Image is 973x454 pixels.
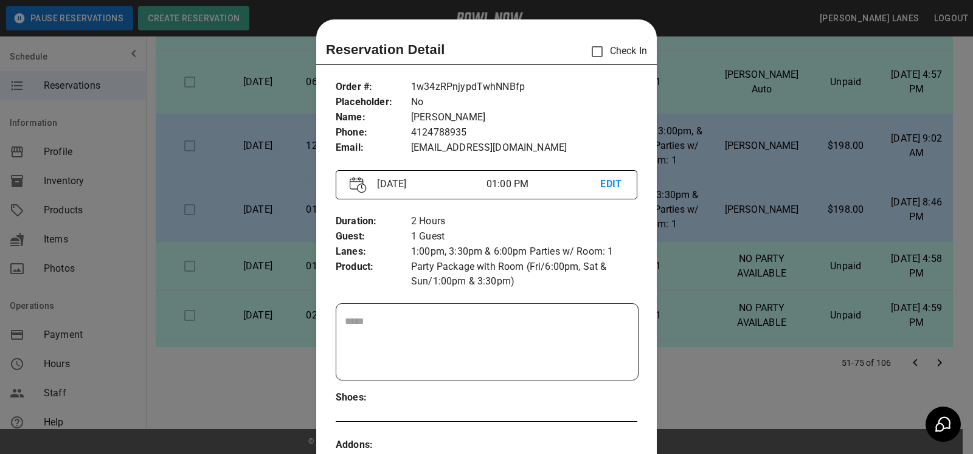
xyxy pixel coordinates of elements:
[336,390,411,405] p: Shoes :
[411,95,637,110] p: No
[411,110,637,125] p: [PERSON_NAME]
[336,80,411,95] p: Order # :
[372,177,486,191] p: [DATE]
[411,260,637,289] p: Party Package with Room (Fri/6:00pm, Sat & Sun/1:00pm & 3:30pm)
[336,140,411,156] p: Email :
[336,229,411,244] p: Guest :
[411,244,637,260] p: 1:00pm, 3:30pm & 6:00pm Parties w/ Room: 1
[584,39,647,64] p: Check In
[350,177,367,193] img: Vector
[411,125,637,140] p: 4124788935
[336,95,411,110] p: Placeholder :
[336,214,411,229] p: Duration :
[411,214,637,229] p: 2 Hours
[411,80,637,95] p: 1w34zRPnjypdTwhNNBfp
[336,260,411,275] p: Product :
[326,40,445,60] p: Reservation Detail
[336,110,411,125] p: Name :
[411,140,637,156] p: [EMAIL_ADDRESS][DOMAIN_NAME]
[600,177,623,192] p: EDIT
[411,229,637,244] p: 1 Guest
[336,244,411,260] p: Lanes :
[336,438,411,453] p: Addons :
[486,177,601,191] p: 01:00 PM
[336,125,411,140] p: Phone :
